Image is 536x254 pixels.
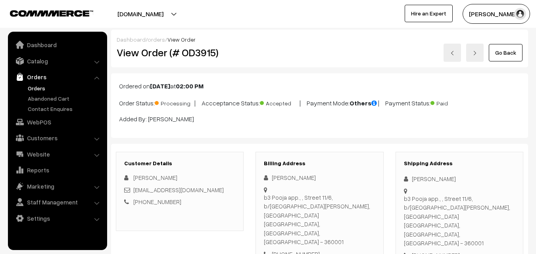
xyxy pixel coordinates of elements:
[10,70,104,84] a: Orders
[404,194,515,248] div: b3 Pooja app., , Street 11/6, b/[GEOGRAPHIC_DATA][PERSON_NAME],[GEOGRAPHIC_DATA] [GEOGRAPHIC_DATA...
[10,179,104,193] a: Marketing
[10,8,79,17] a: COMMMERCE
[133,174,177,181] span: [PERSON_NAME]
[90,4,191,24] button: [DOMAIN_NAME]
[260,97,300,107] span: Accepted
[10,38,104,52] a: Dashboard
[133,198,181,205] a: [PHONE_NUMBER]
[117,46,244,59] h2: View Order (# OD3915)
[167,36,196,43] span: View Order
[264,193,375,246] div: b3 Pooja app., , Street 11/6, b/[GEOGRAPHIC_DATA][PERSON_NAME],[GEOGRAPHIC_DATA] [GEOGRAPHIC_DATA...
[264,160,375,167] h3: Billing Address
[117,36,146,43] a: Dashboard
[10,115,104,129] a: WebPOS
[150,82,170,90] b: [DATE]
[10,211,104,225] a: Settings
[10,163,104,177] a: Reports
[489,44,523,61] a: Go Back
[404,174,515,183] div: [PERSON_NAME]
[26,105,104,113] a: Contact Enquires
[514,8,526,20] img: user
[10,195,104,209] a: Staff Management
[463,4,530,24] button: [PERSON_NAME]
[119,97,520,108] p: Order Status: | Accceptance Status: | Payment Mode: | Payment Status:
[133,186,224,193] a: [EMAIL_ADDRESS][DOMAIN_NAME]
[10,54,104,68] a: Catalog
[155,97,194,107] span: Processing
[350,99,378,107] b: Others
[148,36,165,43] a: orders
[119,114,520,124] p: Added By: [PERSON_NAME]
[119,81,520,91] p: Ordered on at
[10,147,104,161] a: Website
[117,35,523,44] div: / /
[176,82,204,90] b: 02:00 PM
[26,94,104,103] a: Abandoned Cart
[264,173,375,182] div: [PERSON_NAME]
[405,5,453,22] a: Hire an Expert
[404,160,515,167] h3: Shipping Address
[473,51,477,55] img: right-arrow.png
[10,131,104,145] a: Customers
[26,84,104,92] a: Orders
[124,160,235,167] h3: Customer Details
[450,51,455,55] img: left-arrow.png
[10,10,93,16] img: COMMMERCE
[430,97,470,107] span: Paid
